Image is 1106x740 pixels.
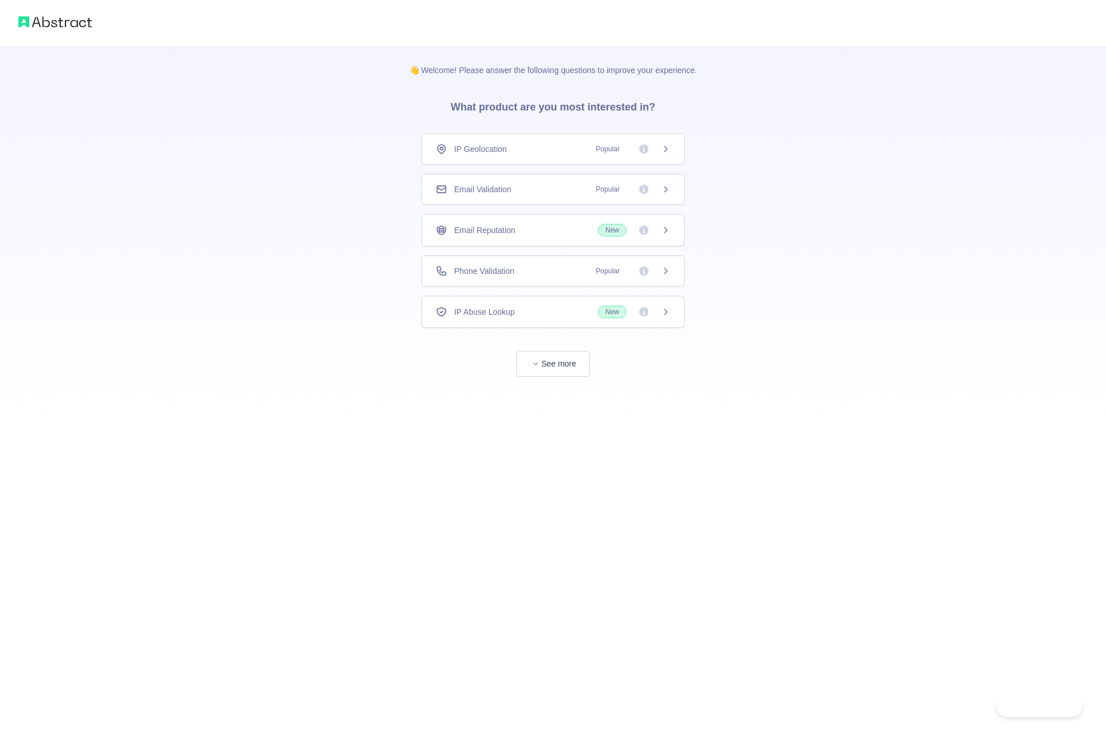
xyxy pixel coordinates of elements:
[589,184,627,195] span: Popular
[996,693,1083,717] iframe: Toggle Customer Support
[589,143,627,155] span: Popular
[454,184,511,195] span: Email Validation
[454,224,516,236] span: Email Reputation
[454,306,515,318] span: IP Abuse Lookup
[516,351,590,377] button: See more
[589,265,627,277] span: Popular
[598,306,627,318] span: New
[391,46,716,76] p: 👋 Welcome! Please answer the following questions to improve your experience.
[454,265,514,277] span: Phone Validation
[454,143,507,155] span: IP Geolocation
[18,14,92,30] img: Abstract logo
[598,224,627,237] span: New
[432,76,674,133] h3: What product are you most interested in?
